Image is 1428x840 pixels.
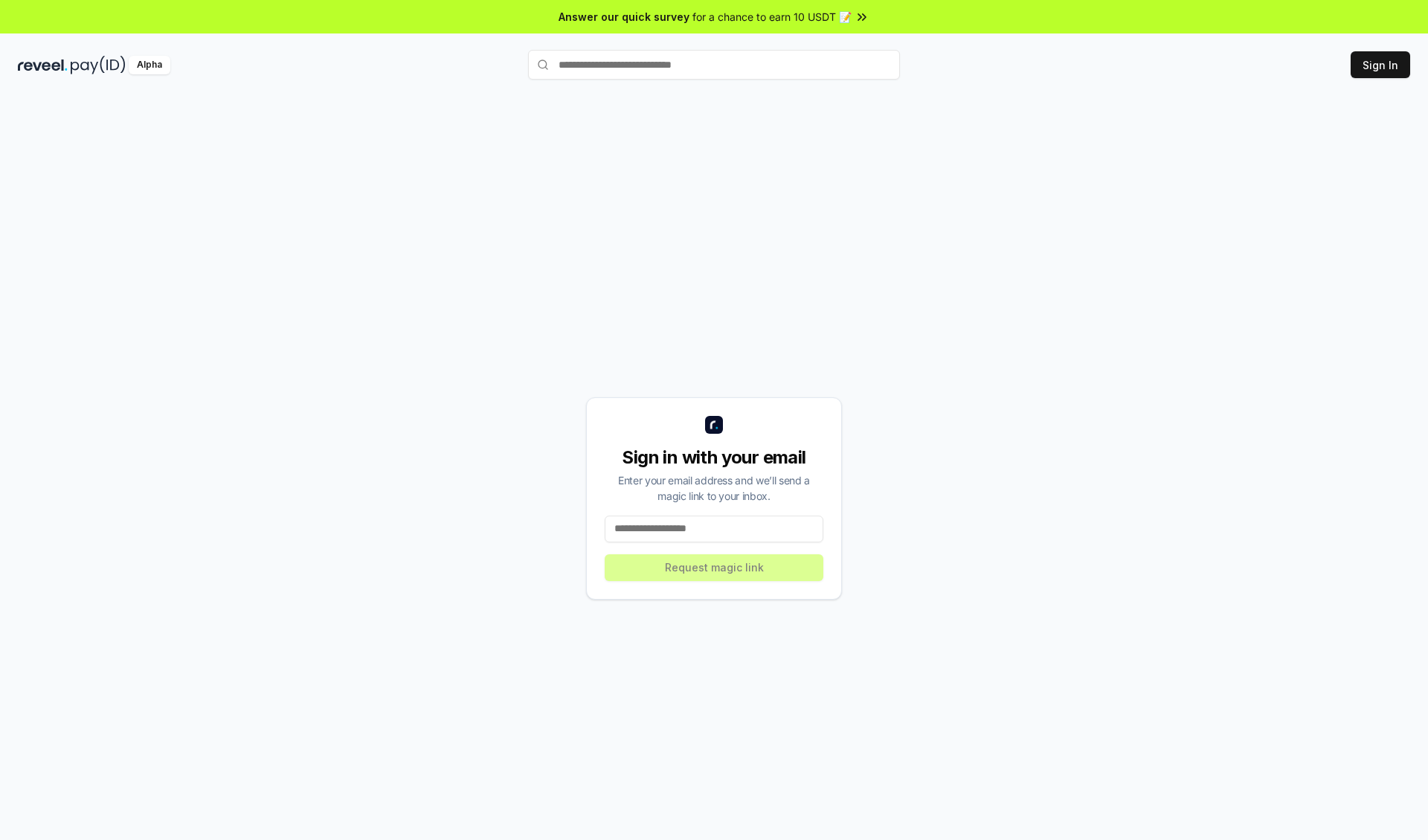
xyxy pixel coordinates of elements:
span: for a chance to earn 10 USDT 📝 [692,9,852,25]
img: reveel_dark [18,56,68,74]
div: Alpha [129,56,170,74]
span: Answer our quick survey [559,9,689,25]
img: pay_id [71,56,126,74]
img: logo_small [705,416,723,434]
button: Sign In [1351,51,1410,78]
div: Sign in with your email [605,446,823,469]
div: Enter your email address and we’ll send a magic link to your inbox. [605,472,823,504]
